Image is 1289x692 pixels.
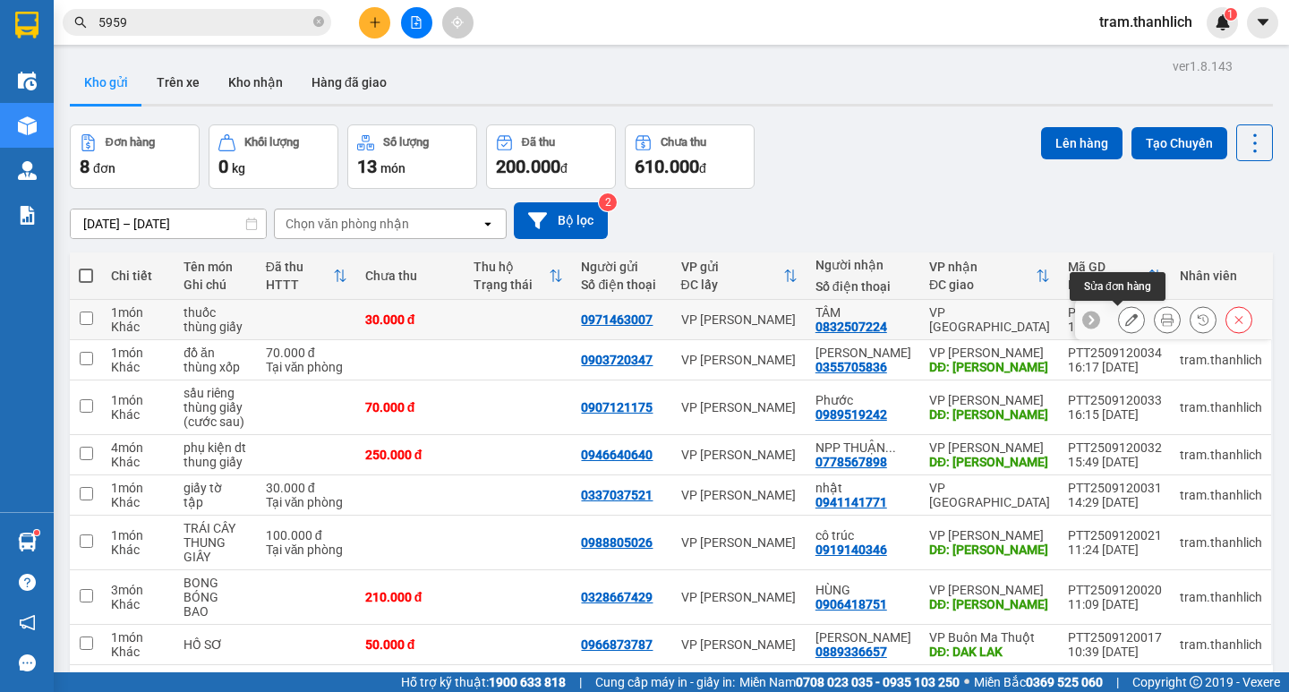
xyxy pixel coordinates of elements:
[1068,393,1162,407] div: PTT2509120033
[1180,535,1262,550] div: tram.thanhlich
[1041,127,1123,159] button: Lên hàng
[581,278,662,292] div: Số điện thoại
[815,455,887,469] div: 0778567898
[595,672,735,692] span: Cung cấp máy in - giấy in:
[681,590,798,604] div: VP [PERSON_NAME]
[365,312,456,327] div: 30.000 đ
[481,217,495,231] svg: open
[184,346,248,360] div: đồ ăn
[929,360,1050,374] div: DĐ: gia lai
[929,455,1050,469] div: DĐ: GIA LAI
[815,542,887,557] div: 0919140346
[489,675,566,689] strong: 1900 633 818
[111,455,166,469] div: Khác
[380,161,405,175] span: món
[1180,488,1262,502] div: tram.thanhlich
[815,393,911,407] div: Phước
[581,637,653,652] div: 0966873787
[474,260,550,274] div: Thu hộ
[218,156,228,177] span: 0
[681,260,783,274] div: VP gửi
[111,360,166,374] div: Khác
[929,583,1050,597] div: VP [PERSON_NAME]
[681,488,798,502] div: VP [PERSON_NAME]
[929,278,1036,292] div: ĐC giao
[699,161,706,175] span: đ
[1180,448,1262,462] div: tram.thanhlich
[581,590,653,604] div: 0328667429
[18,206,37,225] img: solution-icon
[111,630,166,645] div: 1 món
[1227,8,1234,21] span: 1
[18,533,37,551] img: warehouse-icon
[80,156,90,177] span: 8
[266,360,347,374] div: Tại văn phòng
[70,61,142,104] button: Kho gửi
[365,269,456,283] div: Chưa thu
[1190,676,1202,688] span: copyright
[98,13,310,32] input: Tìm tên, số ĐT hoặc mã đơn
[142,61,214,104] button: Trên xe
[1085,11,1207,33] span: tram.thanhlich
[681,278,783,292] div: ĐC lấy
[359,7,390,38] button: plus
[111,440,166,455] div: 4 món
[1068,645,1162,659] div: 10:39 [DATE]
[929,346,1050,360] div: VP [PERSON_NAME]
[111,542,166,557] div: Khác
[1068,455,1162,469] div: 15:49 [DATE]
[184,495,248,509] div: tập
[815,495,887,509] div: 0941141771
[111,320,166,334] div: Khác
[929,645,1050,659] div: DĐ: DAK LAK
[19,574,36,591] span: question-circle
[34,530,39,535] sup: 1
[184,305,248,320] div: thuốc
[1068,542,1162,557] div: 11:24 [DATE]
[313,14,324,31] span: close-circle
[681,637,798,652] div: VP [PERSON_NAME]
[1068,481,1162,495] div: PTT2509120031
[184,535,248,564] div: THUNG GIẤY
[1068,528,1162,542] div: PTT2509120021
[410,16,423,29] span: file-add
[815,279,911,294] div: Số điện thoại
[184,604,248,619] div: BAO
[1068,360,1162,374] div: 16:17 [DATE]
[70,124,200,189] button: Đơn hàng8đơn
[365,637,456,652] div: 50.000 đ
[111,528,166,542] div: 1 món
[815,258,911,272] div: Người nhận
[1068,407,1162,422] div: 16:15 [DATE]
[369,16,381,29] span: plus
[815,583,911,597] div: HÙNG
[1215,14,1231,30] img: icon-new-feature
[625,124,755,189] button: Chưa thu610.000đ
[184,360,248,374] div: thùng xốp
[1068,278,1148,292] div: Ngày ĐH
[184,455,248,469] div: thung giấy
[681,535,798,550] div: VP [PERSON_NAME]
[1180,590,1262,604] div: tram.thanhlich
[885,440,896,455] span: ...
[581,353,653,367] div: 0903720347
[579,672,582,692] span: |
[739,672,960,692] span: Miền Nam
[19,614,36,631] span: notification
[1068,495,1162,509] div: 14:29 [DATE]
[1059,252,1171,300] th: Toggle SortBy
[581,400,653,414] div: 0907121175
[1068,597,1162,611] div: 11:09 [DATE]
[1173,56,1233,76] div: ver 1.8.143
[286,215,409,233] div: Chọn văn phòng nhận
[401,7,432,38] button: file-add
[111,269,166,283] div: Chi tiết
[184,637,248,652] div: HỒ SƠ
[1225,8,1237,21] sup: 1
[929,630,1050,645] div: VP Buôn Ma Thuột
[184,440,248,455] div: phụ kiện dt
[383,136,429,149] div: Số lượng
[815,360,887,374] div: 0355705836
[184,278,248,292] div: Ghi chú
[672,252,807,300] th: Toggle SortBy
